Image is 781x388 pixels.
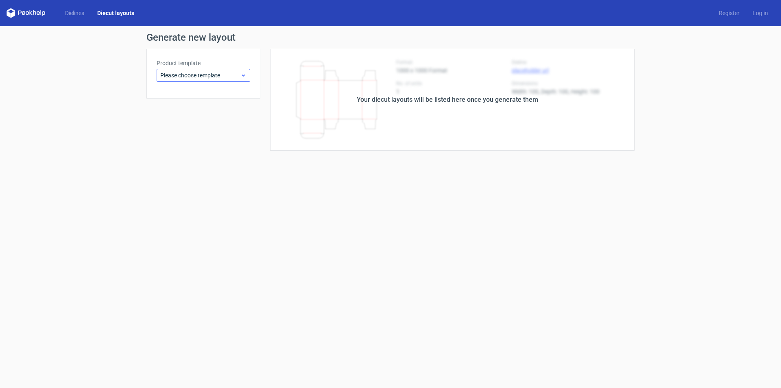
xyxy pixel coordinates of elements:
div: Your diecut layouts will be listed here once you generate them [357,95,538,105]
a: Diecut layouts [91,9,141,17]
a: Register [712,9,746,17]
a: Log in [746,9,774,17]
span: Please choose template [160,71,240,79]
h1: Generate new layout [146,33,635,42]
a: Dielines [59,9,91,17]
label: Product template [157,59,250,67]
